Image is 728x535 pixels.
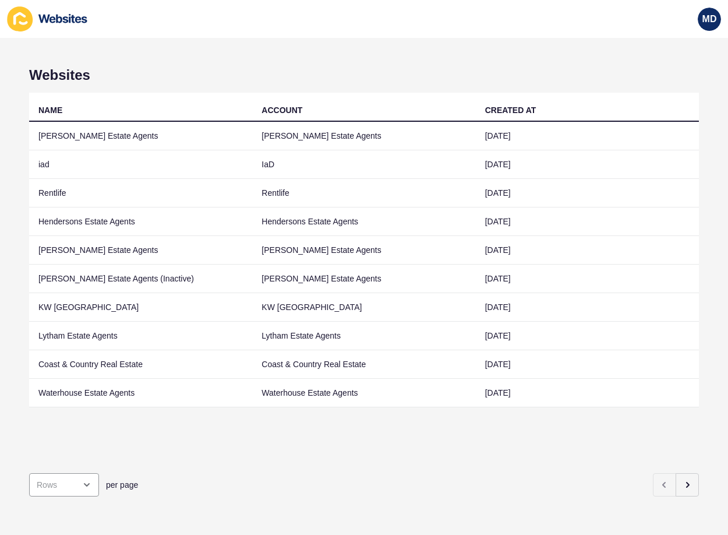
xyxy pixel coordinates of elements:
td: KW [GEOGRAPHIC_DATA] [252,293,475,322]
span: MD [702,13,717,25]
td: IaD [252,150,475,179]
td: [PERSON_NAME] Estate Agents [252,265,475,293]
td: [DATE] [476,179,699,207]
td: [PERSON_NAME] Estate Agents [252,122,475,150]
td: Coast & Country Real Estate [252,350,475,379]
td: [DATE] [476,350,699,379]
td: Coast & Country Real Estate [29,350,252,379]
h1: Websites [29,67,699,83]
div: NAME [38,104,62,116]
td: Lytham Estate Agents [252,322,475,350]
td: [DATE] [476,265,699,293]
div: open menu [29,473,99,497]
td: [DATE] [476,207,699,236]
td: KW [GEOGRAPHIC_DATA] [29,293,252,322]
div: CREATED AT [485,104,536,116]
td: [DATE] [476,379,699,407]
div: ACCOUNT [261,104,302,116]
td: [DATE] [476,322,699,350]
td: Waterhouse Estate Agents [252,379,475,407]
td: [DATE] [476,236,699,265]
td: [PERSON_NAME] Estate Agents [29,236,252,265]
span: per page [106,479,138,491]
td: [PERSON_NAME] Estate Agents [252,236,475,265]
td: Hendersons Estate Agents [29,207,252,236]
td: Waterhouse Estate Agents [29,379,252,407]
td: [DATE] [476,293,699,322]
td: Rentlife [29,179,252,207]
td: [PERSON_NAME] Estate Agents (Inactive) [29,265,252,293]
td: [DATE] [476,150,699,179]
td: Lytham Estate Agents [29,322,252,350]
td: Rentlife [252,179,475,207]
td: [DATE] [476,122,699,150]
td: [PERSON_NAME] Estate Agents [29,122,252,150]
td: iad [29,150,252,179]
td: Hendersons Estate Agents [252,207,475,236]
